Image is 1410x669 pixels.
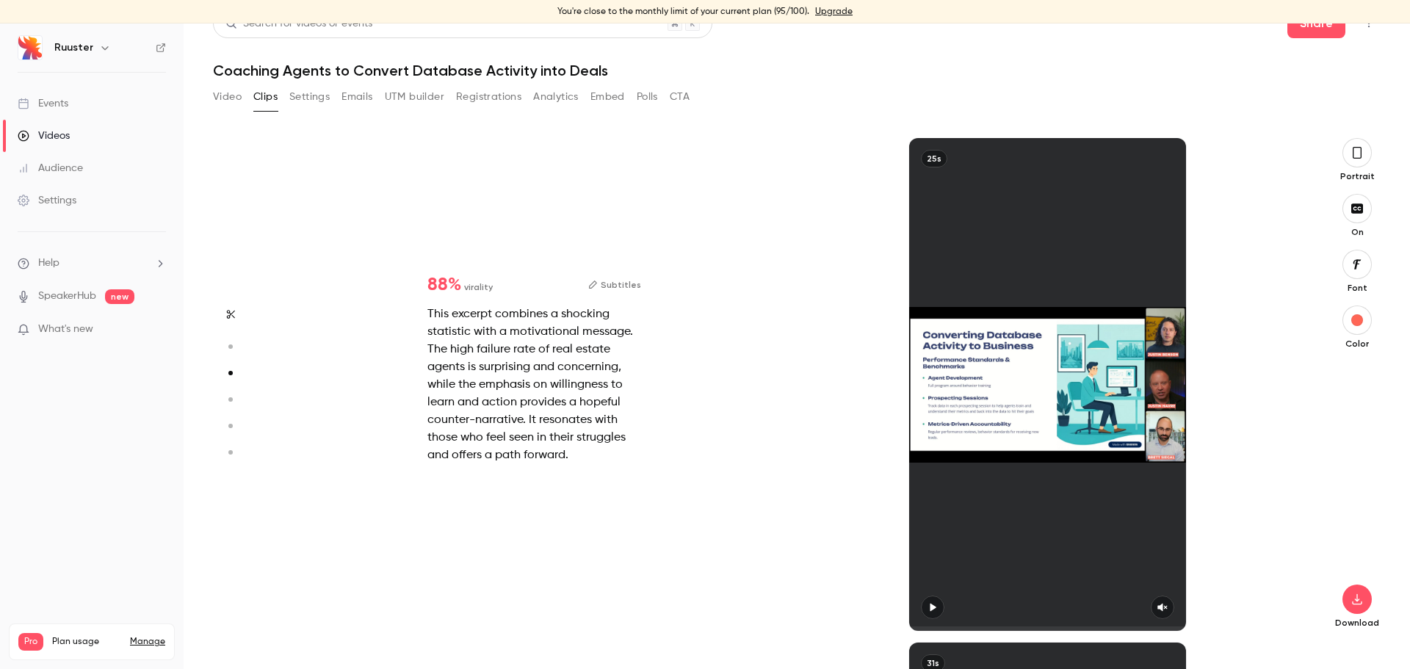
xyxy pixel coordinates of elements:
[18,256,166,271] li: help-dropdown-opener
[815,6,853,18] a: Upgrade
[38,289,96,304] a: SpeakerHub
[1334,170,1381,182] p: Portrait
[105,289,134,304] span: new
[148,323,166,336] iframe: Noticeable Trigger
[18,161,83,176] div: Audience
[38,322,93,337] span: What's new
[52,636,121,648] span: Plan usage
[1334,226,1381,238] p: On
[18,193,76,208] div: Settings
[464,281,493,294] span: virality
[670,85,690,109] button: CTA
[427,276,461,294] span: 88 %
[18,96,68,111] div: Events
[1334,338,1381,350] p: Color
[427,305,641,464] div: This excerpt combines a shocking statistic with a motivational message. The high failure rate of ...
[1334,282,1381,294] p: Font
[341,85,372,109] button: Emails
[213,62,1381,79] h1: Coaching Agents to Convert Database Activity into Deals
[1287,9,1345,38] button: Share
[225,16,372,32] div: Search for videos or events
[533,85,579,109] button: Analytics
[38,256,59,271] span: Help
[1357,12,1381,35] button: Top Bar Actions
[289,85,330,109] button: Settings
[18,129,70,143] div: Videos
[18,633,43,651] span: Pro
[213,85,242,109] button: Video
[253,85,278,109] button: Clips
[130,636,165,648] a: Manage
[590,85,625,109] button: Embed
[456,85,521,109] button: Registrations
[1334,617,1381,629] p: Download
[588,276,641,294] button: Subtitles
[54,40,93,55] h6: Ruuster
[385,85,444,109] button: UTM builder
[18,36,42,59] img: Ruuster
[637,85,658,109] button: Polls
